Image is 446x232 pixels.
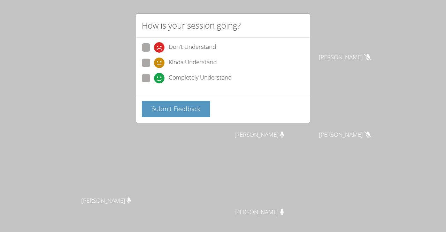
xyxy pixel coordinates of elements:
[169,73,232,83] span: Completely Understand
[142,19,241,32] h2: How is your session going?
[169,58,217,68] span: Kinda Understand
[169,42,216,53] span: Don't Understand
[152,104,200,113] span: Submit Feedback
[142,101,210,117] button: Submit Feedback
